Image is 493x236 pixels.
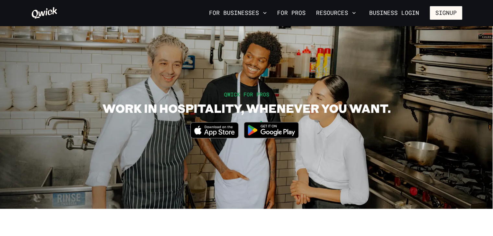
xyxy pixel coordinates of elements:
[313,7,358,18] button: Resources
[224,91,269,98] span: QWICK FOR PROS
[102,101,391,115] h1: WORK IN HOSPITALITY, WHENEVER YOU WANT.
[240,118,303,142] img: Get it on Google Play
[206,7,269,18] button: For Businesses
[275,7,308,18] a: For Pros
[190,133,239,140] a: Download on the App Store
[364,6,425,20] a: Business Login
[430,6,462,20] button: Signup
